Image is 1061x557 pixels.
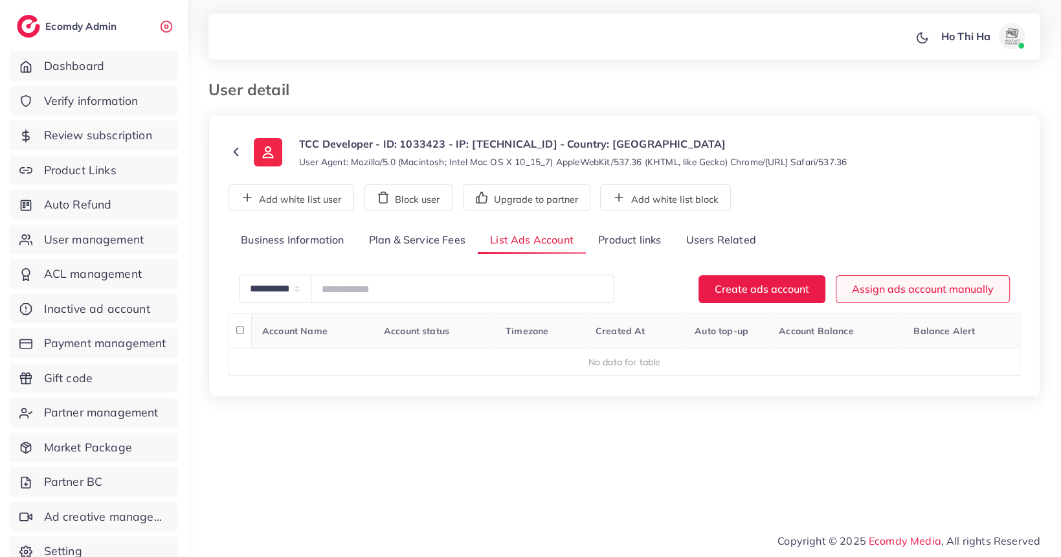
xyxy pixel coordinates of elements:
[934,23,1030,49] a: Ho Thi Haavatar
[44,508,168,525] span: Ad creative management
[44,196,112,213] span: Auto Refund
[10,51,178,81] a: Dashboard
[10,120,178,150] a: Review subscription
[463,184,590,211] button: Upgrade to partner
[10,502,178,532] a: Ad creative management
[10,190,178,220] a: Auto Refund
[229,227,357,255] a: Business Information
[254,138,282,166] img: ic-user-info.36bf1079.svg
[262,325,328,337] span: Account Name
[600,184,731,211] button: Add white list block
[44,93,139,109] span: Verify information
[45,20,120,32] h2: Ecomdy Admin
[10,259,178,289] a: ACL management
[869,534,941,547] a: Ecomdy Media
[10,328,178,358] a: Payment management
[17,15,120,38] a: logoEcomdy Admin
[506,325,548,337] span: Timezone
[777,533,1040,549] span: Copyright © 2025
[10,225,178,255] a: User management
[44,335,166,352] span: Payment management
[698,275,825,303] button: Create ads account
[384,325,449,337] span: Account status
[44,58,104,74] span: Dashboard
[44,162,117,179] span: Product Links
[44,231,144,248] span: User management
[44,404,159,421] span: Partner management
[357,227,478,255] a: Plan & Service Fees
[10,433,178,462] a: Market Package
[10,363,178,393] a: Gift code
[10,398,178,427] a: Partner management
[10,155,178,185] a: Product Links
[10,294,178,324] a: Inactive ad account
[941,533,1040,549] span: , All rights Reserved
[10,86,178,116] a: Verify information
[17,15,40,38] img: logo
[586,227,673,255] a: Product links
[44,473,103,490] span: Partner BC
[10,467,178,497] a: Partner BC
[44,266,142,282] span: ACL management
[913,325,975,337] span: Balance Alert
[229,184,354,211] button: Add white list user
[44,439,132,456] span: Market Package
[236,356,1013,369] div: No data for table
[478,227,586,255] a: List Ads Account
[44,370,93,387] span: Gift code
[299,155,847,168] small: User Agent: Mozilla/5.0 (Macintosh; Intel Mac OS X 10_15_7) AppleWebKit/537.36 (KHTML, like Gecko...
[999,23,1025,49] img: avatar
[941,28,990,44] p: Ho Thi Ha
[44,301,150,317] span: Inactive ad account
[779,325,853,337] span: Account Balance
[673,227,768,255] a: Users Related
[208,80,300,99] h3: User detail
[836,275,1010,303] button: Assign ads account manually
[364,184,452,211] button: Block user
[695,325,748,337] span: Auto top-up
[596,325,645,337] span: Created At
[299,136,847,152] p: TCC Developer - ID: 1033423 - IP: [TECHNICAL_ID] - Country: [GEOGRAPHIC_DATA]
[44,127,152,144] span: Review subscription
